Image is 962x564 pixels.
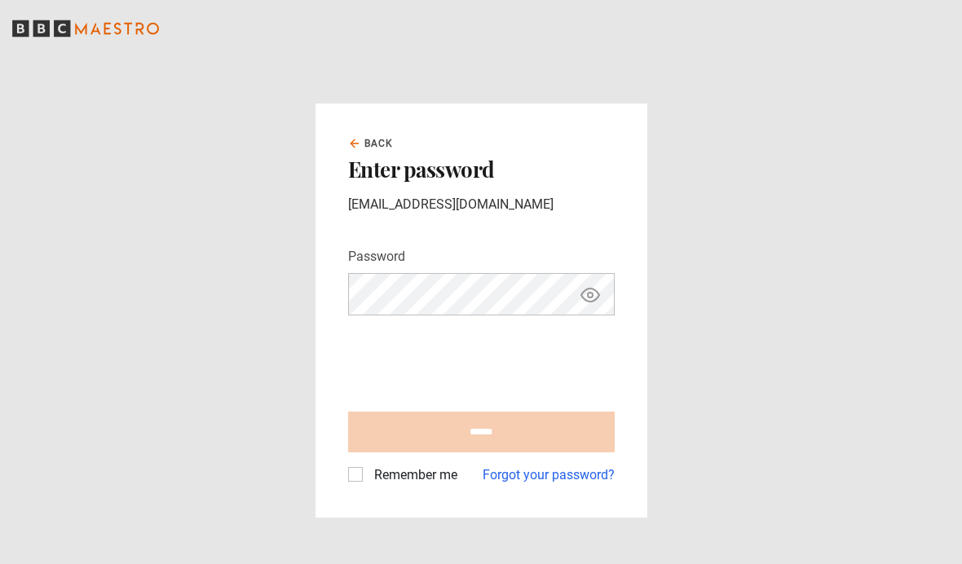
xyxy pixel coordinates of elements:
[368,465,457,485] label: Remember me
[348,247,405,267] label: Password
[364,136,394,151] span: Back
[348,136,394,151] a: Back
[483,465,615,485] a: Forgot your password?
[348,195,615,214] p: [EMAIL_ADDRESS][DOMAIN_NAME]
[12,16,159,41] svg: BBC Maestro
[348,328,596,392] iframe: reCAPTCHA
[576,280,604,309] button: Show password
[348,157,615,182] h2: Enter password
